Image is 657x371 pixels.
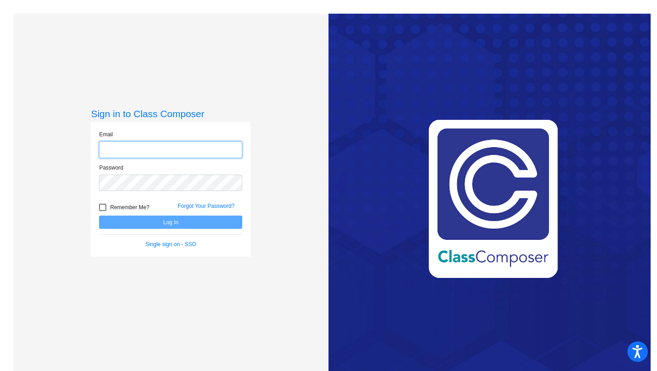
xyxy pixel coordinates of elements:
button: Log In [99,216,242,229]
label: Email [99,130,113,139]
a: Forgot Your Password? [177,203,235,209]
span: Remember Me? [110,202,149,213]
a: Single sign on - SSO [146,241,196,247]
h3: Sign in to Class Composer [91,108,250,119]
label: Password [99,164,123,172]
